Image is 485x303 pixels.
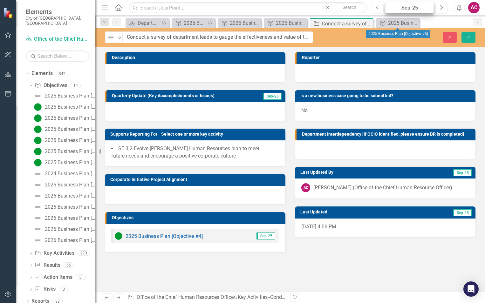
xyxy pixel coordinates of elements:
a: 2025 Business Plan [Executive Summary] [32,91,95,101]
img: Proceeding as Anticipated [34,137,42,144]
img: Proceeding as Anticipated [34,148,42,155]
div: 2025 Business Plan [Objective #5] [45,149,95,154]
div: [DATE] 4:06 PM [295,219,475,237]
div: 2025 Business Plan [Objective #3] [45,126,95,132]
span: No [301,107,308,113]
a: 2026 Business Plan [Objective #2] [32,202,95,212]
div: Open Intercom Messenger [463,281,479,297]
a: Objectives [35,82,67,89]
img: Not Defined [34,214,42,222]
small: City of [GEOGRAPHIC_DATA], [GEOGRAPHIC_DATA] [25,16,89,26]
div: 2025 Business Plan [Objective #6] [45,160,95,165]
span: Sep-25 [453,209,472,216]
div: 2025 Business Plan [Objective #1] [45,104,95,110]
h3: Department Interdependency [If OCIO identified, please ensure BR is completed] [302,132,472,137]
div: 273 [78,251,90,256]
a: Department Dashboard [127,19,160,27]
div: AC [301,183,310,192]
a: Action Items [35,274,72,281]
span: Search [343,5,356,10]
img: Proceeding as Anticipated [34,114,42,122]
button: Search [334,3,365,12]
span: SE.3.2 Evolve [PERSON_NAME] Human Resources plan to meet future needs and encourage a positive co... [111,145,259,159]
div: 2026 Business Plan [Objective #5] [45,238,95,243]
a: Key Activities [238,294,268,300]
div: 2026 Business Plan [Objective #2] [45,204,95,210]
span: Sep-25 [263,93,282,100]
img: Not Defined [34,192,42,200]
h3: Quarterly Update (Key Accomplishments or Issues) [112,93,255,98]
button: Sep-25 [385,2,434,13]
img: Proceeding as Anticipated [34,159,42,166]
a: 2026 Business Plan [Objective #3] [32,213,95,223]
a: 2025 Business Plan [Executive Summary] [173,19,206,27]
div: Sep-25 [387,4,432,12]
a: 2024 Business Plan [Executive Summary] [32,169,95,179]
a: Risks [35,286,55,293]
a: 2025 Business Plan [Objective #4] [265,19,306,27]
h3: Last Updated By [300,170,409,175]
a: Office of the Chief Human Resources Officer [25,36,89,43]
div: 2025 Business Plan [Objective #2] [45,115,95,121]
img: Not Defined [34,181,42,189]
a: 2026 Business Plan [Executive Summary] [32,180,95,190]
button: AC [468,2,480,13]
div: 2025 Business Plan [Objective #5] [230,19,260,27]
h3: Description [112,55,282,60]
div: 2024 Business Plan [Executive Summary] [45,171,95,177]
a: 2025 Business Plan [Objective #5] [32,146,95,157]
a: 2025 Business Plan [Objective #3] [32,124,95,134]
h3: Is a new business case going to be submitted? [300,93,472,98]
div: » » [127,294,285,301]
div: 2025 Business Plan [Objective #4] [45,138,95,143]
a: 2025 Business Plan [Objective #1] [32,102,95,112]
img: Not Defined [34,92,42,100]
a: 2026 Business Plan [Objective #5] [32,235,95,246]
div: 342 [56,71,68,76]
div: 2026 Business Plan [Objective #1] [45,193,95,199]
img: Not Defined [34,237,42,244]
input: Search Below... [25,50,89,62]
h3: Corporate Initiative Project Alignment [110,177,282,182]
div: 55 [64,262,74,268]
a: 2025 Business Plan [Objective #6] [378,19,418,27]
div: [PERSON_NAME] (Office of the Chief Human Resource Officer) [313,184,452,192]
h3: Objectives [112,215,282,220]
div: Conduct a survey of department leads to gauge the effectiveness and value of the HR Metrics (iden... [322,20,372,28]
div: 14 [71,83,81,88]
img: Proceeding as Anticipated [34,125,42,133]
h3: Last Updated [300,210,400,214]
a: Key Activities [35,250,74,257]
a: 2025 Business Plan [Objective #6] [32,158,95,168]
a: 2025 Business Plan [Objective #2] [32,113,95,123]
div: 0 [59,286,69,292]
img: Not Defined [107,34,115,41]
span: Elements [25,8,89,16]
span: Sep-25 [256,232,275,239]
div: Department Dashboard [138,19,160,27]
a: 2026 Business Plan [Objective #4] [32,224,95,234]
a: Office of the Chief Human Resources Officer [137,294,235,300]
input: Search ClearPoint... [129,2,367,13]
a: 2025 Business Plan [Objective #4] [32,135,95,145]
div: 2025 Business Plan [Objective #4] [276,19,306,27]
img: ClearPoint Strategy [3,7,14,18]
input: This field is required [123,31,313,43]
span: Sep-25 [453,169,472,176]
img: Not Defined [34,226,42,233]
h3: Supports Reporting For - Select one or more key activity [110,132,282,137]
h3: Reporter [302,55,472,60]
a: 2026 Business Plan [Objective #1] [32,191,95,201]
div: 2025 Business Plan [Executive Summary] [45,93,95,99]
a: 2025 Business Plan [Objective #5] [219,19,260,27]
div: 0 [76,274,86,280]
div: 2025 Business Plan [Executive Summary] [184,19,206,27]
div: 2026 Business Plan [Executive Summary] [45,182,95,188]
img: Proceeding as Anticipated [115,232,122,240]
img: Not Defined [34,203,42,211]
div: 2025 Business Plan [Objective #6] [388,19,418,27]
div: 2025 Business Plan [Objective #6] [366,30,430,38]
div: 2026 Business Plan [Objective #3] [45,215,95,221]
a: 2025 Business Plan [Objective #4] [126,233,203,239]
